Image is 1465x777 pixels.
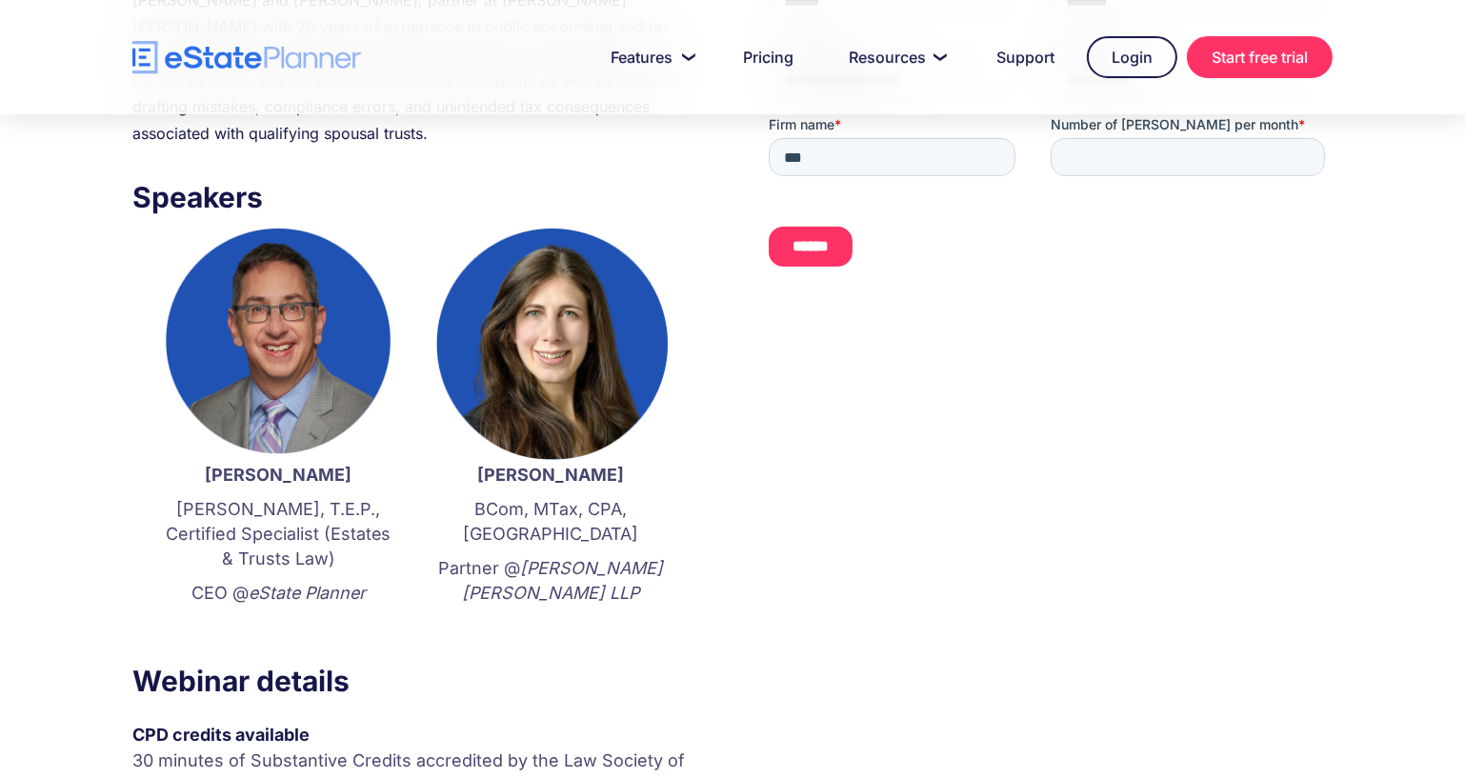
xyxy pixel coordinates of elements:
[132,725,310,745] strong: CPD credits available
[1087,36,1177,78] a: Login
[433,556,668,606] p: Partner @
[132,41,361,74] a: home
[205,465,351,485] strong: [PERSON_NAME]
[720,38,816,76] a: Pricing
[826,38,964,76] a: Resources
[1187,36,1333,78] a: Start free trial
[588,38,711,76] a: Features
[973,38,1077,76] a: Support
[433,615,668,640] p: ‍
[132,659,696,703] h3: Webinar details
[462,558,663,603] em: [PERSON_NAME] [PERSON_NAME] LLP
[477,465,624,485] strong: [PERSON_NAME]
[161,497,395,571] p: [PERSON_NAME], T.E.P., Certified Specialist (Estates & Trusts Law)
[249,583,366,603] em: eState Planner
[433,497,668,547] p: BCom, MTax, CPA, [GEOGRAPHIC_DATA]
[132,175,696,219] h3: Speakers
[161,581,395,606] p: CEO @
[161,615,395,640] p: ‍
